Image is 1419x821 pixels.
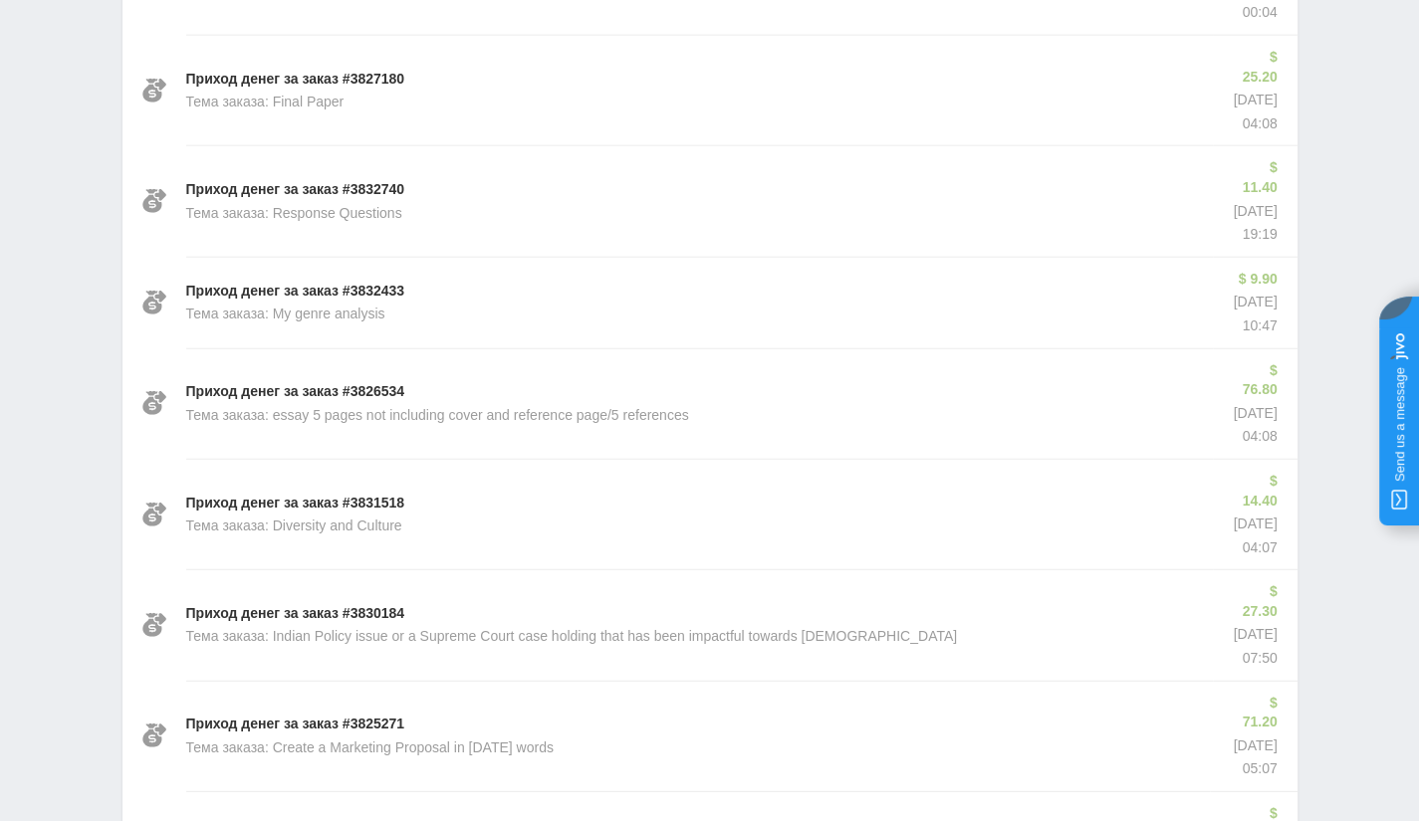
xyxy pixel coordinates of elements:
p: $ 76.80 [1233,361,1277,400]
p: Тема заказа: Create a Marketing Proposal in [DATE] words [186,738,554,758]
p: Приход денег за заказ #3831518 [186,494,405,513]
p: $ 27.30 [1233,582,1277,621]
p: Приход денег за заказ #3832433 [186,282,405,302]
p: Приход денег за заказ #3826534 [186,382,405,402]
p: Тема заказа: Indian Policy issue or a Supreme Court case holding that has been impactful towards ... [186,627,957,647]
p: [DATE] [1233,202,1277,222]
p: Тема заказа: Response Questions [186,204,402,224]
p: [DATE] [1233,293,1277,312]
p: Приход денег за заказ #3825271 [186,715,405,734]
p: 05:07 [1233,759,1277,779]
p: $ 71.20 [1233,694,1277,732]
p: 04:08 [1233,114,1277,134]
p: [DATE] [1233,91,1277,110]
p: Приход денег за заказ #3830184 [186,604,405,624]
p: 19:19 [1233,225,1277,245]
p: [DATE] [1233,625,1277,645]
p: Приход денег за заказ #3827180 [186,70,405,90]
p: Тема заказа: essay 5 pages not including cover and reference page/5 references [186,406,689,426]
p: 04:08 [1233,427,1277,447]
p: Тема заказа: Final Paper [186,93,345,112]
p: [DATE] [1233,736,1277,756]
p: Тема заказа: My genre analysis [186,305,385,324]
p: $ 25.20 [1233,48,1277,87]
p: 07:50 [1233,649,1277,669]
p: 04:07 [1233,538,1277,558]
p: $ 11.40 [1233,158,1277,197]
p: [DATE] [1233,514,1277,534]
p: $ 14.40 [1233,472,1277,511]
p: 00:04 [1233,3,1277,23]
p: [DATE] [1233,404,1277,424]
p: Приход денег за заказ #3832740 [186,180,405,200]
p: Тема заказа: Diversity and Culture [186,516,402,536]
p: $ 9.90 [1233,270,1277,290]
p: 10:47 [1233,316,1277,336]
